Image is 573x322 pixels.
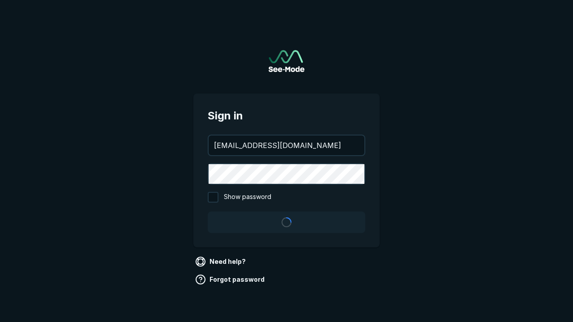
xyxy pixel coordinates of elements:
img: See-Mode Logo [269,50,304,72]
span: Show password [224,192,271,203]
a: Forgot password [193,272,268,287]
input: your@email.com [209,136,364,155]
a: Go to sign in [269,50,304,72]
span: Sign in [208,108,365,124]
a: Need help? [193,254,249,269]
